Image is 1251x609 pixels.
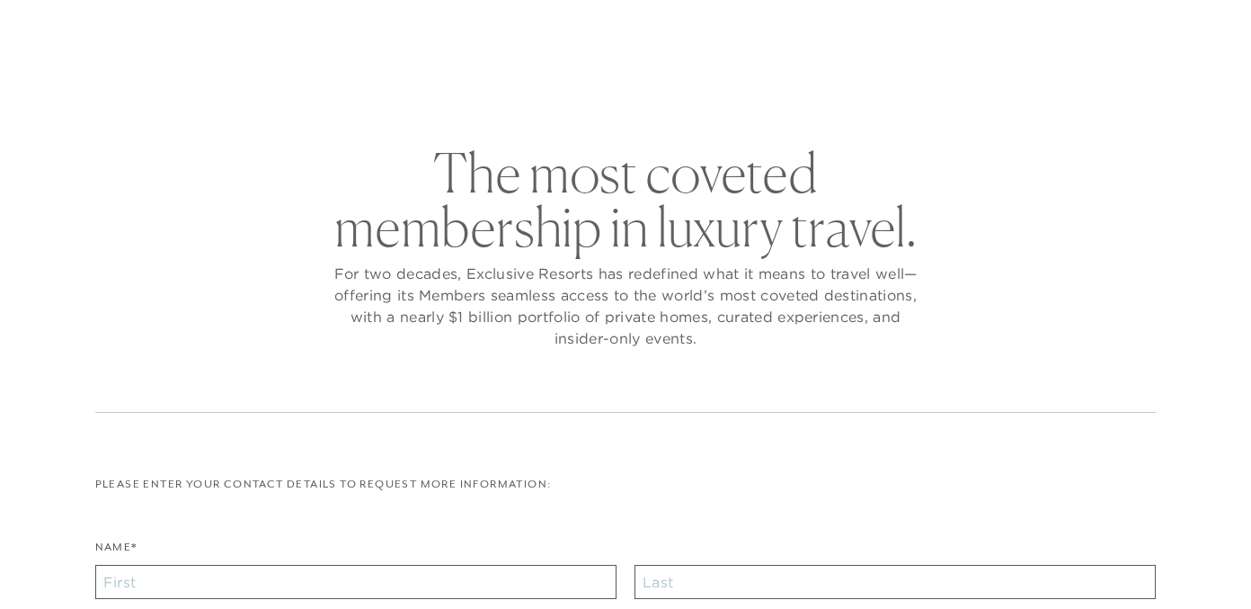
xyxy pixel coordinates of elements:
a: Member Login [1063,20,1152,36]
p: Please enter your contact details to request more information: [95,476,1157,493]
input: First [95,565,617,599]
label: Name* [95,539,138,565]
a: Membership [583,58,695,110]
a: The Collection [419,58,556,110]
a: Get Started [52,20,130,36]
input: Last [634,565,1156,599]
p: For two decades, Exclusive Resorts has redefined what it means to travel well—offering its Member... [329,263,922,349]
a: Community [722,58,831,110]
h2: The most coveted membership in luxury travel. [329,146,922,254]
